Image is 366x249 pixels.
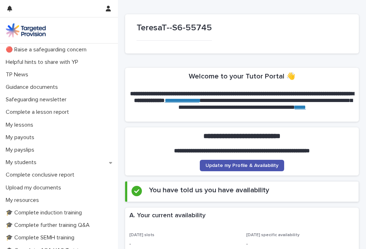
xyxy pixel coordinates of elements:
[3,209,88,216] p: 🎓 Complete induction training
[246,240,355,248] p: -
[200,160,284,171] a: Update my Profile & Availability
[3,159,42,166] p: My students
[3,122,39,128] p: My lessons
[149,186,269,194] h2: You have told us you have availability
[3,71,34,78] p: TP News
[3,234,80,241] p: 🎓 Complete SEMH training
[6,23,46,37] img: M5nRWzHhSzIhMunXDL62
[246,233,300,237] span: [DATE] specific availability
[3,184,67,191] p: Upload my documents
[3,84,64,91] p: Guidance documents
[3,197,45,204] p: My resources
[3,222,95,229] p: 🎓 Complete further training Q&A
[129,233,154,237] span: [DATE] slots
[3,147,40,153] p: My payslips
[3,59,84,66] p: Helpful hints to share with YP
[137,23,212,33] p: TeresaT--S6-55745
[3,134,40,141] p: My payouts
[3,172,80,178] p: Complete conclusive report
[206,163,278,168] span: Update my Profile & Availability
[129,240,238,248] p: -
[189,72,295,81] h2: Welcome to your Tutor Portal 👋
[3,96,72,103] p: Safeguarding newsletter
[129,212,206,220] h2: A. Your current availability
[3,46,92,53] p: 🔴 Raise a safeguarding concern
[3,109,75,116] p: Complete a lesson report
